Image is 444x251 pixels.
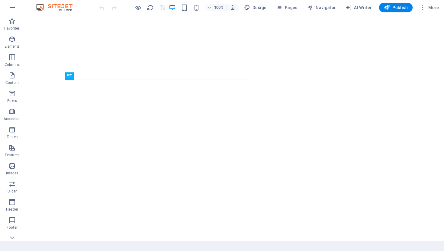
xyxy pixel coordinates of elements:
[5,44,20,49] p: Elements
[147,4,154,11] i: Reload page
[7,135,18,139] p: Tables
[379,3,413,12] button: Publish
[5,80,19,85] p: Content
[5,62,20,67] p: Columns
[4,116,21,121] p: Accordion
[35,4,80,11] img: Editor Logo
[214,4,224,11] h6: 100%
[230,5,235,10] i: On resize automatically adjust zoom level to fit chosen device.
[7,225,18,230] p: Footer
[4,26,20,31] p: Favorites
[242,3,269,12] div: Design (Ctrl+Alt+Y)
[244,5,267,11] span: Design
[242,3,269,12] button: Design
[6,171,18,176] p: Images
[5,153,19,157] p: Features
[276,5,297,11] span: Pages
[274,3,300,12] button: Pages
[146,4,154,11] button: reload
[343,3,374,12] button: AI Writer
[384,5,408,11] span: Publish
[346,5,372,11] span: AI Writer
[307,5,336,11] span: Navigator
[134,4,142,11] button: Click here to leave preview mode and continue editing
[420,5,439,11] span: More
[205,4,227,11] button: 100%
[6,207,18,212] p: Header
[7,98,17,103] p: Boxes
[305,3,338,12] button: Navigator
[8,189,17,194] p: Slider
[417,3,441,12] button: More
